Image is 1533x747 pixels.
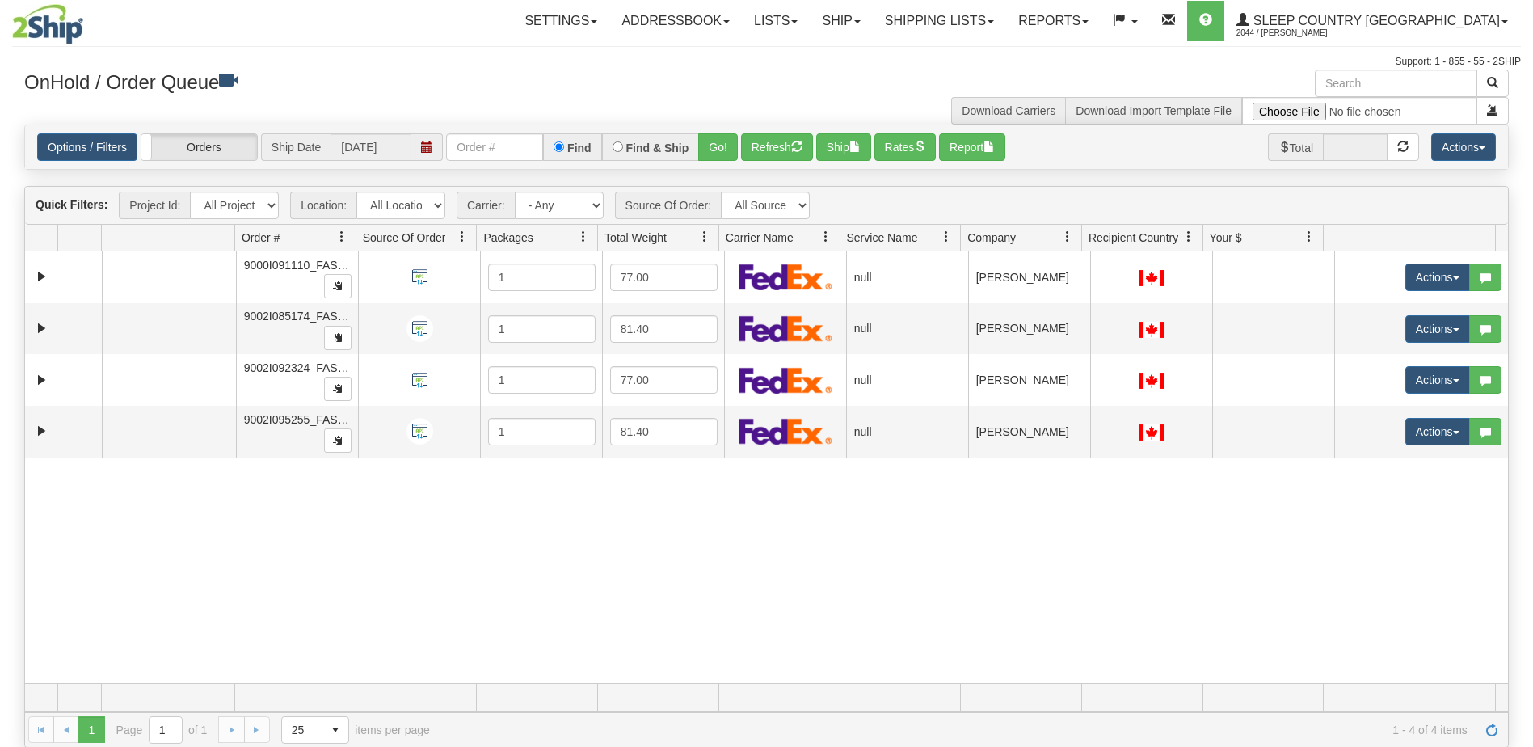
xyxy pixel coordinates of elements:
span: Packages [483,230,533,246]
img: API [406,367,433,394]
span: 1 - 4 of 4 items [453,724,1468,736]
iframe: chat widget [1496,291,1531,456]
span: Carrier Name [726,230,794,246]
a: Source Of Order filter column settings [449,223,476,251]
button: Refresh [741,133,813,161]
a: Options / Filters [37,133,137,161]
a: Ship [810,1,872,41]
label: Find & Ship [626,142,689,154]
span: select [322,717,348,743]
input: Page 1 [150,717,182,743]
a: Expand [32,370,52,390]
button: Ship [816,133,871,161]
span: Page 1 [78,716,104,742]
td: [PERSON_NAME] [968,251,1090,303]
img: CA [1139,373,1164,389]
td: null [846,354,968,406]
img: CA [1139,270,1164,286]
img: FedEx Express® [739,367,832,394]
a: Your $ filter column settings [1295,223,1323,251]
img: API [406,315,433,342]
img: FedEx Express® [739,418,832,445]
button: Copy to clipboard [324,326,352,350]
span: 9002I092324_FASUS [244,361,353,374]
img: logo2044.jpg [12,4,83,44]
span: Location: [290,192,356,219]
a: Refresh [1479,716,1505,742]
div: grid toolbar [25,187,1508,225]
span: Page sizes drop down [281,716,349,744]
span: Project Id: [119,192,190,219]
a: Download Carriers [962,104,1055,117]
label: Orders [141,134,257,160]
a: Carrier Name filter column settings [812,223,840,251]
span: Recipient Country [1089,230,1178,246]
label: Find [567,142,592,154]
span: Ship Date [261,133,331,161]
span: 25 [292,722,313,738]
a: Service Name filter column settings [933,223,960,251]
a: Expand [32,421,52,441]
a: Expand [32,319,52,339]
input: Order # [446,133,543,161]
span: Carrier: [457,192,515,219]
span: Sleep Country [GEOGRAPHIC_DATA] [1249,14,1500,27]
span: Page of 1 [116,716,208,744]
input: Search [1315,70,1477,97]
span: Total Weight [604,230,667,246]
a: Reports [1006,1,1101,41]
span: 9002I095255_FASUS [244,413,353,426]
button: Report [939,133,1005,161]
button: Rates [874,133,937,161]
a: Download Import Template File [1076,104,1232,117]
td: [PERSON_NAME] [968,406,1090,458]
button: Copy to clipboard [324,377,352,401]
span: Service Name [847,230,918,246]
td: null [846,303,968,355]
a: Addressbook [609,1,742,41]
img: CA [1139,424,1164,441]
label: Quick Filters: [36,196,107,213]
button: Actions [1405,264,1470,291]
img: FedEx Express® [739,264,832,290]
a: Expand [32,267,52,287]
input: Import [1242,97,1477,124]
h3: OnHold / Order Queue [24,70,755,93]
span: 2044 / [PERSON_NAME] [1236,25,1358,41]
img: CA [1139,322,1164,338]
button: Go! [698,133,738,161]
div: Support: 1 - 855 - 55 - 2SHIP [12,55,1521,69]
a: Total Weight filter column settings [691,223,718,251]
span: Order # [242,230,280,246]
span: Your $ [1210,230,1242,246]
a: Sleep Country [GEOGRAPHIC_DATA] 2044 / [PERSON_NAME] [1224,1,1520,41]
span: 9000I091110_FASUS [244,259,353,272]
span: Source Of Order [363,230,446,246]
a: Recipient Country filter column settings [1175,223,1202,251]
button: Actions [1405,366,1470,394]
td: [PERSON_NAME] [968,303,1090,355]
a: Order # filter column settings [328,223,356,251]
td: [PERSON_NAME] [968,354,1090,406]
td: null [846,406,968,458]
a: Packages filter column settings [570,223,597,251]
button: Search [1476,70,1509,97]
td: null [846,251,968,303]
button: Actions [1431,133,1496,161]
button: Actions [1405,418,1470,445]
span: items per page [281,716,430,744]
button: Actions [1405,315,1470,343]
a: Settings [512,1,609,41]
a: Company filter column settings [1054,223,1081,251]
span: 9002I085174_FASUS [244,310,353,323]
a: Shipping lists [873,1,1006,41]
img: API [406,418,433,445]
span: Company [967,230,1016,246]
span: Source Of Order: [615,192,722,219]
button: Copy to clipboard [324,428,352,453]
img: FedEx Express® [739,315,832,342]
button: Copy to clipboard [324,274,352,298]
a: Lists [742,1,810,41]
span: Total [1268,133,1324,161]
img: API [406,264,433,290]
